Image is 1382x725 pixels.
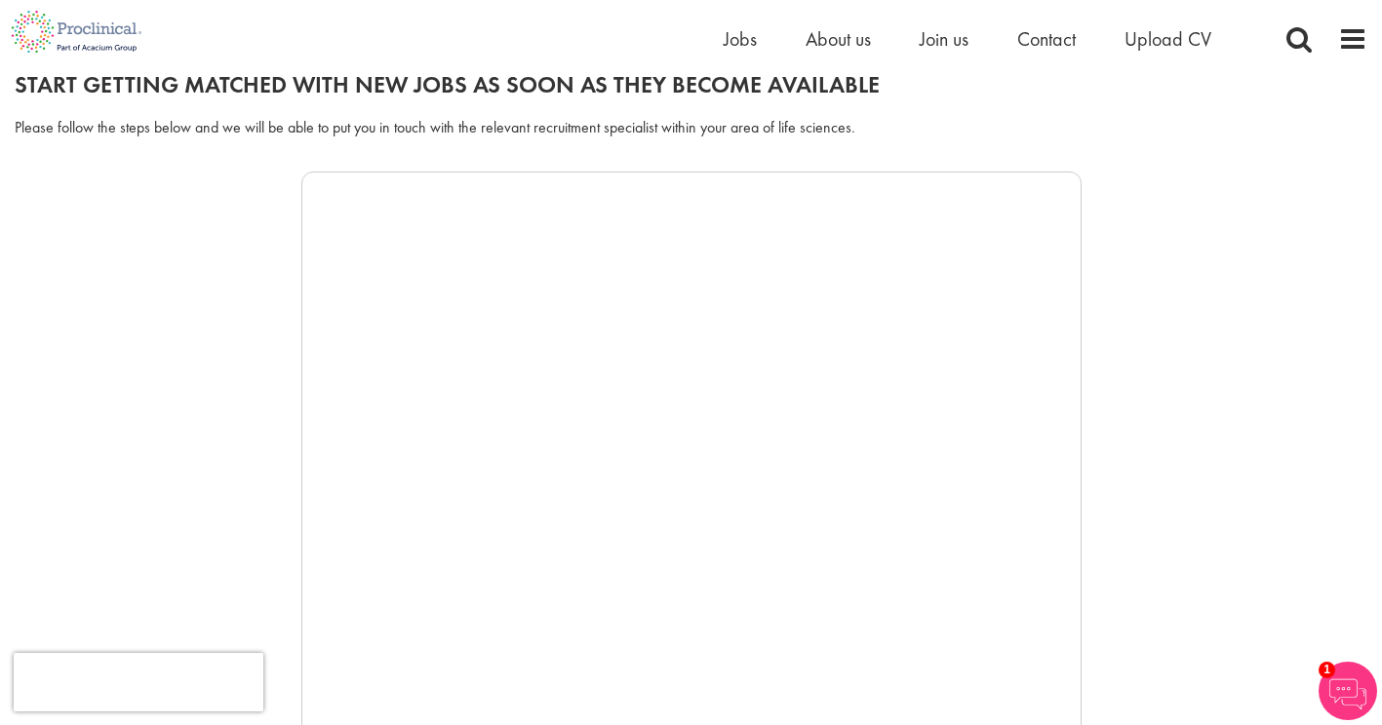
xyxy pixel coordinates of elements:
[1319,662,1377,720] img: Chatbot
[806,26,871,52] a: About us
[724,26,757,52] a: Jobs
[15,117,1367,139] div: Please follow the steps below and we will be able to put you in touch with the relevant recruitme...
[920,26,968,52] a: Join us
[15,72,1367,97] h2: Start getting matched with new jobs as soon as they become available
[14,653,263,711] iframe: reCAPTCHA
[1017,26,1076,52] a: Contact
[1319,662,1335,678] span: 1
[1125,26,1211,52] a: Upload CV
